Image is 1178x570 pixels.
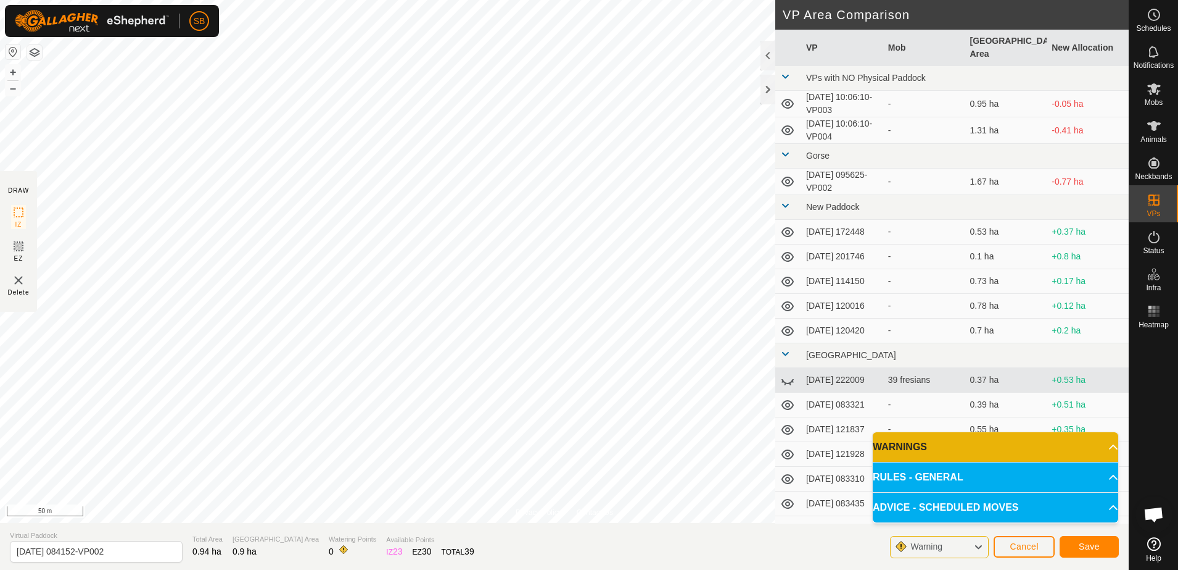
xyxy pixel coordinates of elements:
[888,423,960,436] div: -
[873,440,927,455] span: WARNINGS
[801,467,883,492] td: [DATE] 083310
[11,273,26,288] img: VP
[27,45,42,60] button: Map Layers
[888,300,960,312] div: -
[1135,496,1172,533] div: Open chat
[393,547,403,556] span: 23
[1047,319,1129,343] td: +0.2 ha
[888,324,960,337] div: -
[994,536,1055,558] button: Cancel
[1047,417,1129,442] td: +0.35 ha
[192,534,223,545] span: Total Area
[1139,321,1169,329] span: Heatmap
[873,463,1118,492] p-accordion-header: RULES - GENERAL
[1143,247,1164,254] span: Status
[965,220,1047,245] td: 0.53 ha
[413,545,432,558] div: EZ
[965,269,1047,294] td: 0.73 ha
[888,398,960,411] div: -
[801,117,883,144] td: [DATE] 10:06:10-VP004
[888,250,960,263] div: -
[965,30,1047,66] th: [GEOGRAPHIC_DATA] Area
[1135,173,1172,180] span: Neckbands
[8,288,30,297] span: Delete
[801,393,883,417] td: [DATE] 083321
[1010,542,1039,551] span: Cancel
[10,530,183,541] span: Virtual Paddock
[422,547,432,556] span: 30
[801,220,883,245] td: [DATE] 172448
[806,350,896,360] span: [GEOGRAPHIC_DATA]
[1129,532,1178,567] a: Help
[873,493,1118,522] p-accordion-header: ADVICE - SCHEDULED MOVES
[1136,25,1171,32] span: Schedules
[1060,536,1119,558] button: Save
[1047,30,1129,66] th: New Allocation
[888,98,960,111] div: -
[783,7,1129,22] h2: VP Area Comparison
[873,470,963,485] span: RULES - GENERAL
[1140,136,1167,143] span: Animals
[6,44,20,59] button: Reset Map
[14,254,23,263] span: EZ
[806,202,859,212] span: New Paddock
[965,368,1047,393] td: 0.37 ha
[6,81,20,96] button: –
[965,319,1047,343] td: 0.7 ha
[1047,245,1129,269] td: +0.8 ha
[464,547,474,556] span: 39
[329,547,334,556] span: 0
[806,151,830,161] span: Gorse
[873,500,1018,515] span: ADVICE - SCHEDULED MOVES
[15,220,22,229] span: IZ
[965,91,1047,117] td: 0.95 ha
[888,275,960,288] div: -
[801,368,883,393] td: [DATE] 222009
[442,545,474,558] div: TOTAL
[965,245,1047,269] td: 0.1 ha
[1047,117,1129,144] td: -0.41 ha
[801,91,883,117] td: [DATE] 10:06:10-VP003
[1047,368,1129,393] td: +0.53 ha
[888,225,960,238] div: -
[801,245,883,269] td: [DATE] 201746
[801,169,883,195] td: [DATE] 095625-VP002
[516,507,562,518] a: Privacy Policy
[801,417,883,442] td: [DATE] 121837
[1047,169,1129,195] td: -0.77 ha
[965,294,1047,319] td: 0.78 ha
[965,417,1047,442] td: 0.55 ha
[965,117,1047,144] td: 1.31 ha
[329,534,376,545] span: Watering Points
[801,492,883,516] td: [DATE] 083435
[801,294,883,319] td: [DATE] 120016
[888,124,960,137] div: -
[1047,269,1129,294] td: +0.17 ha
[801,516,883,541] td: [DATE] 085538
[801,319,883,343] td: [DATE] 120420
[801,30,883,66] th: VP
[1145,99,1163,106] span: Mobs
[1147,210,1160,217] span: VPs
[965,169,1047,195] td: 1.67 ha
[1047,294,1129,319] td: +0.12 ha
[233,547,257,556] span: 0.9 ha
[233,534,319,545] span: [GEOGRAPHIC_DATA] Area
[386,545,402,558] div: IZ
[1079,542,1100,551] span: Save
[1047,393,1129,417] td: +0.51 ha
[194,15,205,28] span: SB
[1047,220,1129,245] td: +0.37 ha
[1134,62,1174,69] span: Notifications
[801,269,883,294] td: [DATE] 114150
[910,542,942,551] span: Warning
[1047,91,1129,117] td: -0.05 ha
[386,535,474,545] span: Available Points
[577,507,613,518] a: Contact Us
[192,547,221,556] span: 0.94 ha
[8,186,29,195] div: DRAW
[888,374,960,387] div: 39 fresians
[806,73,926,83] span: VPs with NO Physical Paddock
[888,175,960,188] div: -
[965,393,1047,417] td: 0.39 ha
